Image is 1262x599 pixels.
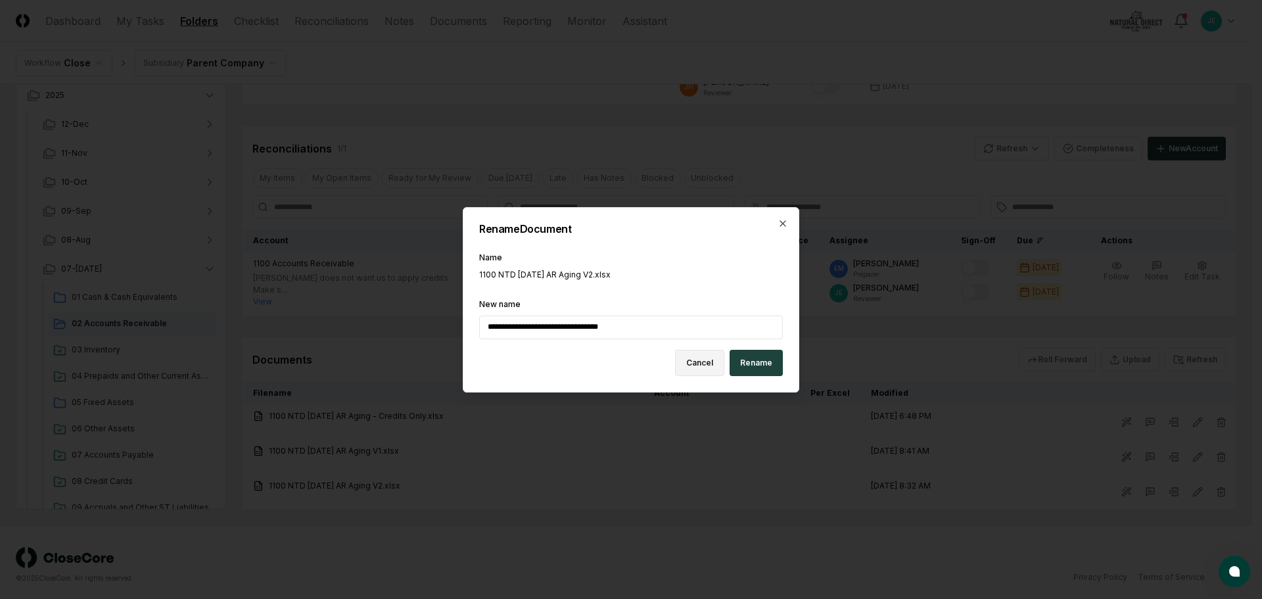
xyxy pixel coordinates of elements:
h2: Rename Document [479,224,783,234]
label: Name [479,252,502,262]
div: 1100 NTD [DATE] AR Aging V2.xlsx [479,269,783,281]
button: Cancel [675,350,724,376]
button: Rename [730,350,783,376]
label: New name [479,299,521,309]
